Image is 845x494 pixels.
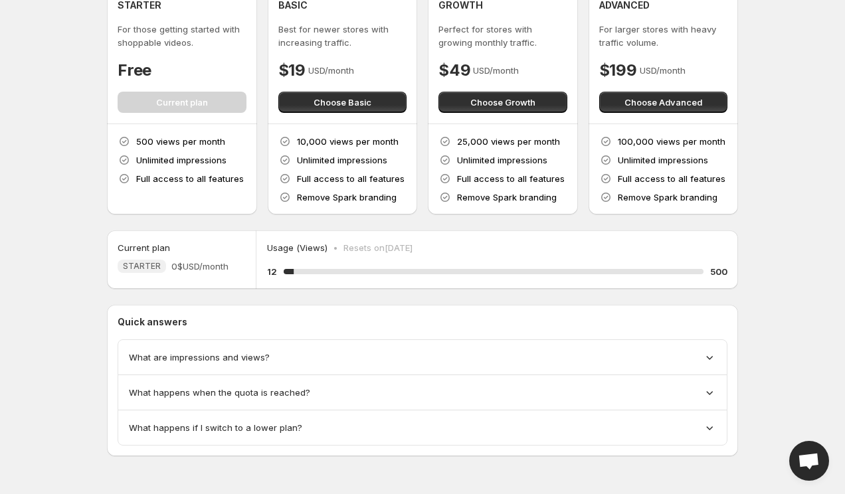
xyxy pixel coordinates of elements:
h4: Free [118,60,151,81]
span: STARTER [123,261,161,272]
span: Choose Growth [470,96,535,109]
p: 100,000 views per month [618,135,725,148]
p: Resets on [DATE] [343,241,413,254]
button: Choose Basic [278,92,407,113]
p: Perfect for stores with growing monthly traffic. [438,23,567,49]
p: 10,000 views per month [297,135,399,148]
p: Unlimited impressions [618,153,708,167]
h4: $19 [278,60,306,81]
button: Choose Growth [438,92,567,113]
p: Unlimited impressions [297,153,387,167]
h4: $199 [599,60,637,81]
span: What happens when the quota is reached? [129,386,310,399]
p: Full access to all features [457,172,565,185]
button: Choose Advanced [599,92,728,113]
p: USD/month [308,64,354,77]
p: For larger stores with heavy traffic volume. [599,23,728,49]
p: Remove Spark branding [618,191,717,204]
p: Usage (Views) [267,241,328,254]
p: For those getting started with shoppable videos. [118,23,246,49]
p: Remove Spark branding [297,191,397,204]
h4: $49 [438,60,470,81]
p: 500 views per month [136,135,225,148]
span: Choose Basic [314,96,371,109]
span: What are impressions and views? [129,351,270,364]
p: Full access to all features [297,172,405,185]
p: USD/month [473,64,519,77]
p: Unlimited impressions [136,153,227,167]
p: Quick answers [118,315,727,329]
p: Best for newer stores with increasing traffic. [278,23,407,49]
p: Remove Spark branding [457,191,557,204]
a: Open chat [789,441,829,481]
p: Full access to all features [618,172,725,185]
p: • [333,241,338,254]
p: Full access to all features [136,172,244,185]
h5: 500 [710,265,727,278]
span: Choose Advanced [624,96,702,109]
span: What happens if I switch to a lower plan? [129,421,302,434]
h5: Current plan [118,241,170,254]
h5: 12 [267,265,277,278]
p: USD/month [640,64,686,77]
p: Unlimited impressions [457,153,547,167]
p: 25,000 views per month [457,135,560,148]
span: 0$ USD/month [171,260,229,273]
